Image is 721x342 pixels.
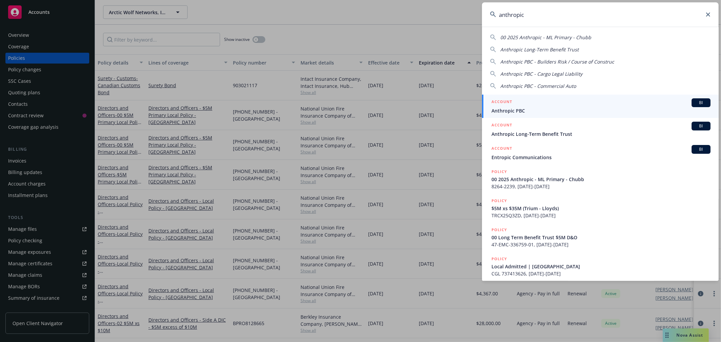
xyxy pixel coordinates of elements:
[491,145,512,153] h5: ACCOUNT
[491,168,507,175] h5: POLICY
[491,226,507,233] h5: POLICY
[491,183,711,190] span: 8264-2239, [DATE]-[DATE]
[482,194,719,223] a: POLICY$5M xs $35M (Trium - Lloyds)TRCX25Q3ZD, [DATE]-[DATE]
[491,98,512,106] h5: ACCOUNT
[500,71,582,77] span: Anthropic PBC - Cargo Legal Liability
[482,252,719,281] a: POLICYLocal Admitted | [GEOGRAPHIC_DATA]CGL 737413626, [DATE]-[DATE]
[491,241,711,248] span: 47-EMC-336759-01, [DATE]-[DATE]
[482,223,719,252] a: POLICY00 Long Term Benefit Trust $5M D&O47-EMC-336759-01, [DATE]-[DATE]
[694,123,708,129] span: BI
[500,46,579,53] span: Anthropic Long-Term Benefit Trust
[500,34,591,41] span: 00 2025 Anthropic - ML Primary - Chubb
[491,176,711,183] span: 00 2025 Anthropic - ML Primary - Chubb
[482,95,719,118] a: ACCOUNTBIAnthropic PBC
[491,212,711,219] span: TRCX25Q3ZD, [DATE]-[DATE]
[491,130,711,138] span: Anthropic Long-Term Benefit Trust
[500,83,576,89] span: Anthropic PBC - Commercial Auto
[482,118,719,141] a: ACCOUNTBIAnthropic Long-Term Benefit Trust
[482,141,719,165] a: ACCOUNTBIEntropic Communications
[491,263,711,270] span: Local Admitted | [GEOGRAPHIC_DATA]
[491,122,512,130] h5: ACCOUNT
[491,270,711,277] span: CGL 737413626, [DATE]-[DATE]
[491,255,507,262] h5: POLICY
[491,107,711,114] span: Anthropic PBC
[482,2,719,27] input: Search...
[491,205,711,212] span: $5M xs $35M (Trium - Lloyds)
[491,154,711,161] span: Entropic Communications
[694,146,708,152] span: BI
[491,234,711,241] span: 00 Long Term Benefit Trust $5M D&O
[482,165,719,194] a: POLICY00 2025 Anthropic - ML Primary - Chubb8264-2239, [DATE]-[DATE]
[491,197,507,204] h5: POLICY
[694,100,708,106] span: BI
[500,58,614,65] span: Anthropic PBC - Builders Risk / Course of Construc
